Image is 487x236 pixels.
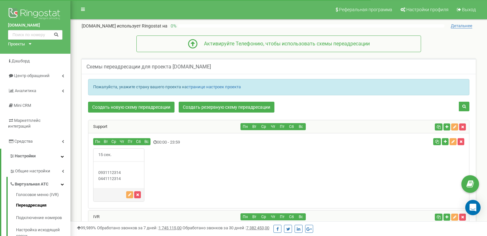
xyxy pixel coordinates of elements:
span: Реферальная программа [339,7,392,12]
button: Ср [110,138,118,145]
a: Создать новую схему переадресации [88,102,175,113]
a: Виртуальная АТС [10,177,70,190]
span: Выход [462,7,476,12]
u: 7 382 453,00 [246,225,269,230]
button: Сб [287,123,296,130]
button: Сб [287,213,296,220]
a: Подключение номеров [16,212,70,224]
div: Активируйте Телефонию, чтобы использовать схемы переадресации [198,40,370,48]
button: Вт [250,123,259,130]
span: Средства [14,139,33,144]
u: 1 745 115,00 [158,225,182,230]
p: Пожалуйста, укажите страну вашего проекта на [93,84,464,90]
span: 99,989% [77,225,96,230]
button: Пн [93,138,102,145]
span: Маркетплейс интеграций [8,118,41,129]
a: [DOMAIN_NAME] [8,22,62,28]
span: Детальнее [451,23,472,28]
button: Вт [250,213,259,220]
button: Сб [134,138,143,145]
span: Центр обращений [14,73,50,78]
span: 15 сек. [93,149,116,161]
button: Ср [259,213,269,220]
a: Support [88,124,107,129]
span: Настройки профиля [406,7,449,12]
a: Настройки [1,149,70,164]
img: Ringostat logo [8,6,62,22]
button: Ср [259,123,269,130]
button: Пн [240,213,250,220]
button: Вс [142,138,150,145]
span: использует Ringostat на [117,23,167,28]
h5: Схемы переадресации для проекта [DOMAIN_NAME] [86,64,211,70]
button: Вс [296,213,306,220]
button: Пн [240,123,250,130]
a: Создать резервную схему переадресации [179,102,274,113]
button: Пт [126,138,134,145]
a: IVR [88,214,100,219]
a: Голосовое меню (IVR) [16,192,70,200]
p: 0 % [167,23,178,29]
button: Пт [278,123,287,130]
span: Общие настройки [15,168,50,174]
button: Пт [278,213,287,220]
span: Виртуальная АТС [15,181,49,187]
button: Чт [268,213,278,220]
div: Проекты [8,41,25,47]
span: Обработано звонков за 7 дней : [97,225,182,230]
div: 0931112314 0441112314 [93,170,144,182]
span: Дашборд [12,59,30,63]
button: Чт [268,123,278,130]
span: Настройки [15,153,36,158]
div: Open Intercom Messenger [465,200,481,215]
button: Чт [118,138,126,145]
button: Вс [296,123,306,130]
span: Аналитика [15,88,36,93]
a: Общие настройки [10,164,70,177]
button: Вт [102,138,110,145]
a: Переадресация [16,199,70,212]
input: Поиск по номеру [8,30,62,40]
span: Обработано звонков за 30 дней : [183,225,269,230]
button: Поиск схемы переадресации [459,102,469,111]
div: 00:00 - 23:59 [88,138,342,147]
span: Mini CRM [14,103,31,108]
a: странице настроек проекта [187,84,241,89]
p: [DOMAIN_NAME] [82,23,167,29]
